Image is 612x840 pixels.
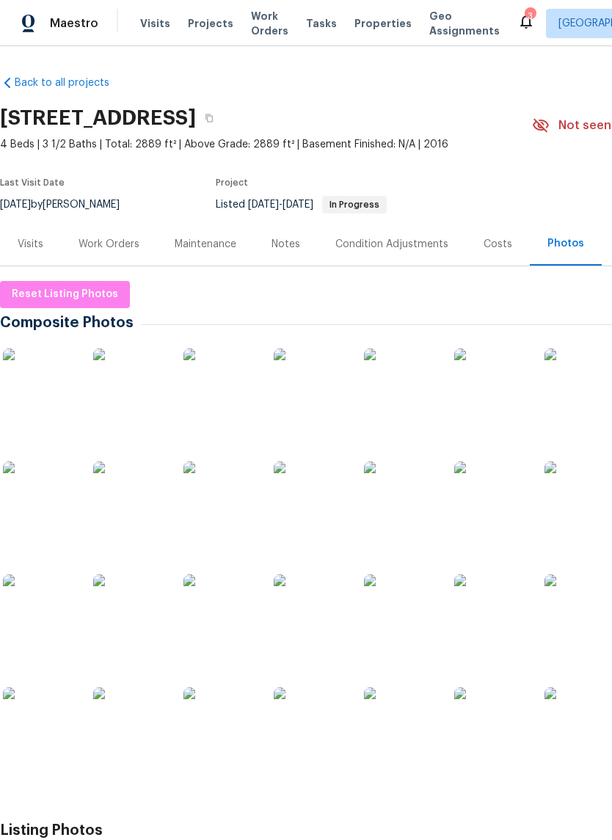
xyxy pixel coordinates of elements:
[547,236,584,251] div: Photos
[251,9,288,38] span: Work Orders
[484,237,512,252] div: Costs
[335,237,448,252] div: Condition Adjustments
[175,237,236,252] div: Maintenance
[188,16,233,31] span: Projects
[354,16,412,31] span: Properties
[248,200,313,210] span: -
[248,200,279,210] span: [DATE]
[283,200,313,210] span: [DATE]
[79,237,139,252] div: Work Orders
[306,18,337,29] span: Tasks
[50,16,98,31] span: Maestro
[140,16,170,31] span: Visits
[216,178,248,187] span: Project
[196,105,222,131] button: Copy Address
[216,200,387,210] span: Listed
[18,237,43,252] div: Visits
[272,237,300,252] div: Notes
[324,200,385,209] span: In Progress
[525,9,535,23] div: 3
[429,9,500,38] span: Geo Assignments
[12,285,118,304] span: Reset Listing Photos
